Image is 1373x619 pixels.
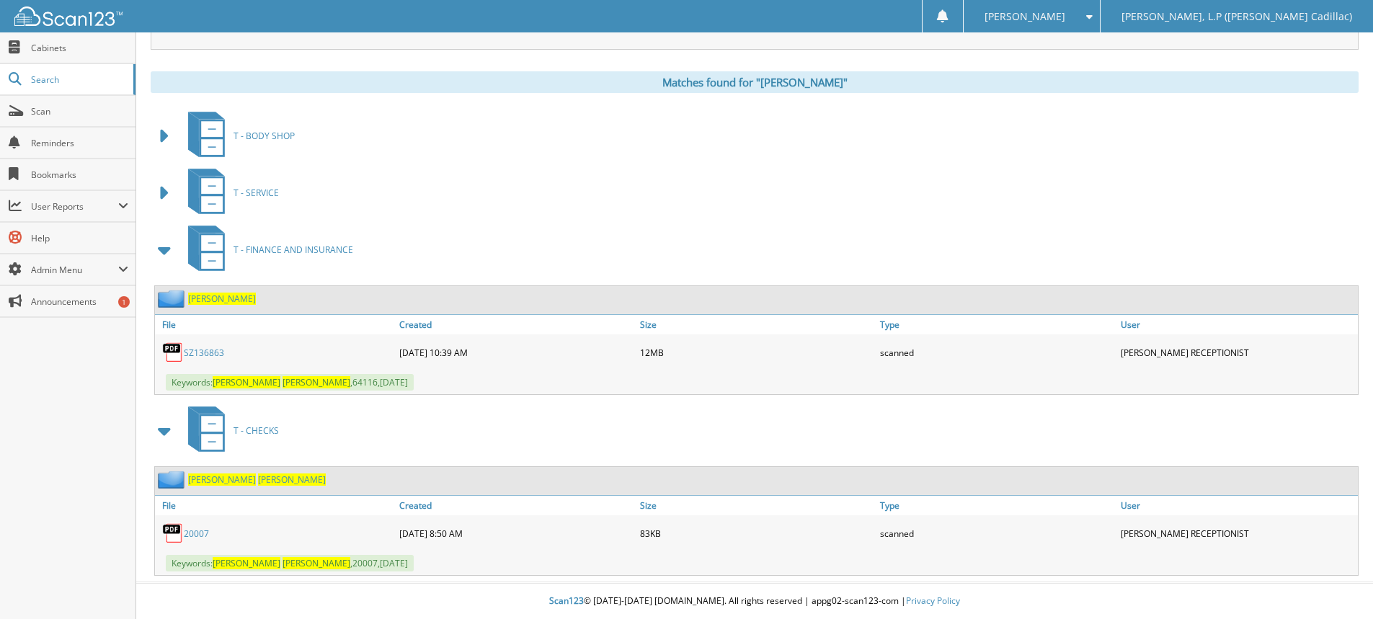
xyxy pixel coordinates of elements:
a: Type [876,496,1117,515]
span: Bookmarks [31,169,128,181]
div: © [DATE]-[DATE] [DOMAIN_NAME]. All rights reserved | appg02-scan123-com | [136,584,1373,619]
div: 12MB [636,338,877,367]
span: [PERSON_NAME] [283,557,350,569]
a: T - BODY SHOP [179,107,295,164]
a: 20007 [184,527,209,540]
span: T - FINANCE AND INSURANCE [234,244,353,256]
a: Created [396,496,636,515]
img: scan123-logo-white.svg [14,6,123,26]
div: [DATE] 10:39 AM [396,338,636,367]
span: T - BODY SHOP [234,130,295,142]
div: [DATE] 8:50 AM [396,519,636,548]
a: File [155,496,396,515]
a: SZ136863 [184,347,224,359]
span: [PERSON_NAME] [985,12,1065,21]
a: Size [636,496,877,515]
span: [PERSON_NAME] [213,376,280,388]
a: T - FINANCE AND INSURANCE [179,221,353,278]
a: T - SERVICE [179,164,279,221]
img: folder2.png [158,471,188,489]
img: PDF.png [162,522,184,544]
span: [PERSON_NAME], L.P ([PERSON_NAME] Cadillac) [1121,12,1352,21]
a: [PERSON_NAME] [PERSON_NAME] [188,473,326,486]
span: [PERSON_NAME] [213,557,280,569]
div: scanned [876,519,1117,548]
a: [PERSON_NAME] [188,293,256,305]
div: scanned [876,338,1117,367]
span: T - SERVICE [234,187,279,199]
span: [PERSON_NAME] [188,473,256,486]
span: Reminders [31,137,128,149]
span: Help [31,232,128,244]
div: 1 [118,296,130,308]
span: T - CHECKS [234,424,279,437]
span: Scan123 [549,594,584,607]
a: Privacy Policy [906,594,960,607]
img: PDF.png [162,342,184,363]
div: Matches found for "[PERSON_NAME]" [151,71,1359,93]
a: User [1117,496,1358,515]
a: Created [396,315,636,334]
span: [PERSON_NAME] [283,376,350,388]
span: [PERSON_NAME] [258,473,326,486]
span: Scan [31,105,128,117]
div: [PERSON_NAME] RECEPTIONIST [1117,338,1358,367]
a: Type [876,315,1117,334]
div: 83KB [636,519,877,548]
div: [PERSON_NAME] RECEPTIONIST [1117,519,1358,548]
img: folder2.png [158,290,188,308]
span: Cabinets [31,42,128,54]
span: Announcements [31,295,128,308]
a: T - CHECKS [179,402,279,459]
iframe: Chat Widget [1301,550,1373,619]
a: File [155,315,396,334]
span: User Reports [31,200,118,213]
span: Keywords: ,64116,[DATE] [166,374,414,391]
a: Size [636,315,877,334]
span: Search [31,74,126,86]
span: Admin Menu [31,264,118,276]
span: Keywords: ,20007,[DATE] [166,555,414,571]
a: User [1117,315,1358,334]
